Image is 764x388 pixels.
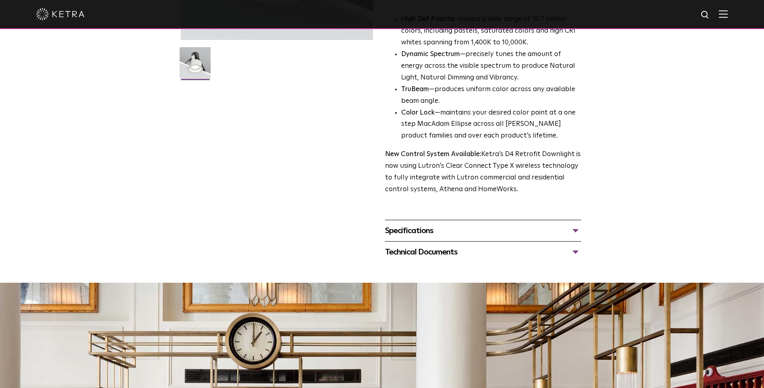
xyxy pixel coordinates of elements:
[385,224,581,237] div: Specifications
[401,86,429,93] strong: TruBeam
[36,8,85,20] img: ketra-logo-2019-white
[385,149,581,196] p: Ketra’s D4 Retrofit Downlight is now using Lutron’s Clear Connect Type X wireless technology to f...
[401,51,460,58] strong: Dynamic Spectrum
[700,10,710,20] img: search icon
[719,10,728,18] img: Hamburger%20Nav.svg
[401,109,435,116] strong: Color Lock
[401,107,581,142] li: —maintains your desired color point at a one step MacAdam Ellipse across all [PERSON_NAME] produc...
[401,49,581,84] li: —precisely tunes the amount of energy across the visible spectrum to produce Natural Light, Natur...
[401,14,581,49] p: covers a wide range of 16.7 million colors, including pastels, saturated colors and high CRI whit...
[401,84,581,107] li: —produces uniform color across any available beam angle.
[385,246,581,259] div: Technical Documents
[180,47,211,84] img: D4R Retrofit Downlight
[385,151,481,158] strong: New Control System Available:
